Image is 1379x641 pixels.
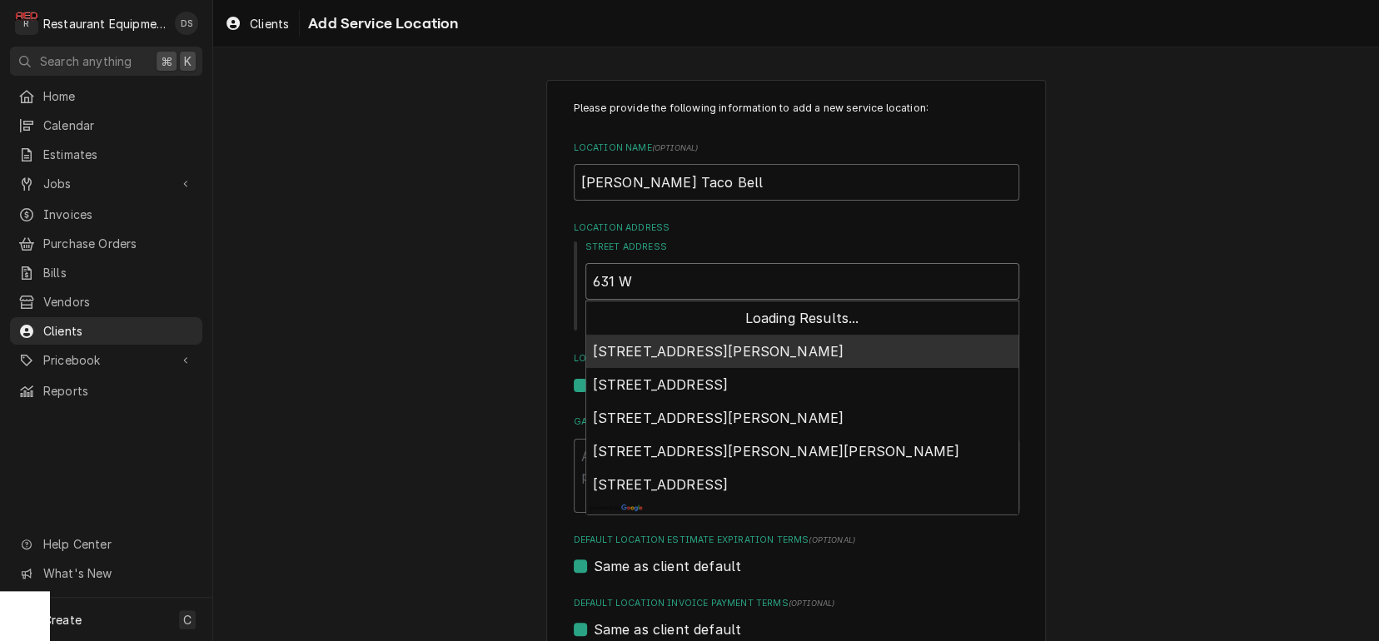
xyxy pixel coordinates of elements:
[15,12,38,35] div: R
[10,559,202,587] a: Go to What's New
[43,15,166,32] div: Restaurant Equipment Diagnostics
[43,146,194,163] span: Estimates
[593,443,960,460] span: [STREET_ADDRESS][PERSON_NAME][PERSON_NAME]
[184,52,192,70] span: K
[218,10,296,37] a: Clients
[43,206,194,223] span: Invoices
[574,101,1019,116] p: Please provide the following information to add a new service location:
[574,352,1019,395] div: Location Billing Address
[43,117,194,134] span: Calendar
[10,288,202,316] a: Vendors
[43,535,192,553] span: Help Center
[593,476,729,493] span: [STREET_ADDRESS]
[10,530,202,558] a: Go to Help Center
[590,504,643,511] img: powered_by_google_on_white_hdpi.png
[574,415,1019,429] label: Gate Codes, Hazards, etc.
[43,322,194,340] span: Clients
[593,410,844,426] span: [STREET_ADDRESS][PERSON_NAME]
[809,535,855,544] span: (optional)
[175,12,198,35] div: Derek Stewart's Avatar
[43,87,194,105] span: Home
[585,241,1019,254] label: Street Address
[43,293,194,311] span: Vendors
[183,611,192,629] span: C
[43,382,194,400] span: Reports
[10,317,202,345] a: Clients
[43,613,82,627] span: Create
[43,175,169,192] span: Jobs
[586,301,1018,335] div: Loading Results...
[574,534,1019,547] label: Default Location Estimate Expiration Terms
[10,230,202,257] a: Purchase Orders
[574,221,1019,235] label: Location Address
[10,346,202,374] a: Go to Pricebook
[10,170,202,197] a: Go to Jobs
[43,264,194,281] span: Bills
[40,52,132,70] span: Search anything
[574,142,1019,155] label: Location Name
[594,556,742,576] label: Same as client default
[593,343,844,360] span: [STREET_ADDRESS][PERSON_NAME]
[303,12,458,35] span: Add Service Location
[10,112,202,139] a: Calendar
[10,377,202,405] a: Reports
[574,352,1019,365] label: Location Billing Address
[10,141,202,168] a: Estimates
[574,142,1019,201] div: Location Name
[10,47,202,76] button: Search anything⌘K
[161,52,172,70] span: ⌘
[594,619,742,639] label: Same as client default
[10,201,202,228] a: Invoices
[574,415,1019,513] div: Gate Codes, Hazards, etc.
[175,12,198,35] div: DS
[574,597,1019,639] div: Default Location Invoice Payment Terms
[574,534,1019,576] div: Default Location Estimate Expiration Terms
[43,351,169,369] span: Pricebook
[574,597,1019,610] label: Default Location Invoice Payment Terms
[652,143,699,152] span: ( optional )
[250,15,289,32] span: Clients
[15,12,38,35] div: Restaurant Equipment Diagnostics's Avatar
[574,221,1019,332] div: Location Address
[10,259,202,286] a: Bills
[43,564,192,582] span: What's New
[585,241,1019,332] div: Street Address
[789,599,835,608] span: (optional)
[43,235,194,252] span: Purchase Orders
[593,376,729,393] span: [STREET_ADDRESS]
[10,82,202,110] a: Home
[574,164,1019,201] input: Nickname, Franchise ID, etc.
